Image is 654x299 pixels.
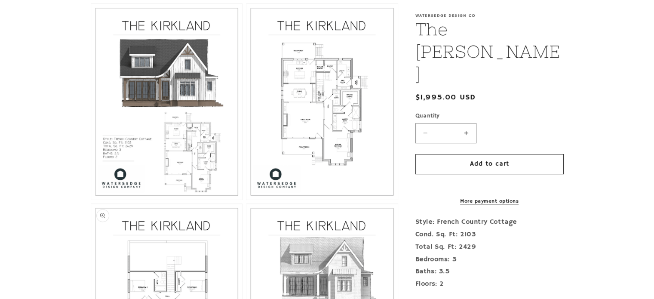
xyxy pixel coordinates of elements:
button: Add to cart [415,154,564,174]
p: Watersedge Design Co [415,13,564,18]
a: More payment options [415,197,564,205]
h1: The [PERSON_NAME] [415,18,564,85]
p: Style: French Country Cottage Cond. Sq. Ft: 2103 Total Sq. Ft: 2429 Bedrooms: 3 Baths: 3.5 Floors: 2 [415,216,564,290]
span: $1,995.00 USD [415,92,476,103]
label: Quantity [415,112,564,120]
